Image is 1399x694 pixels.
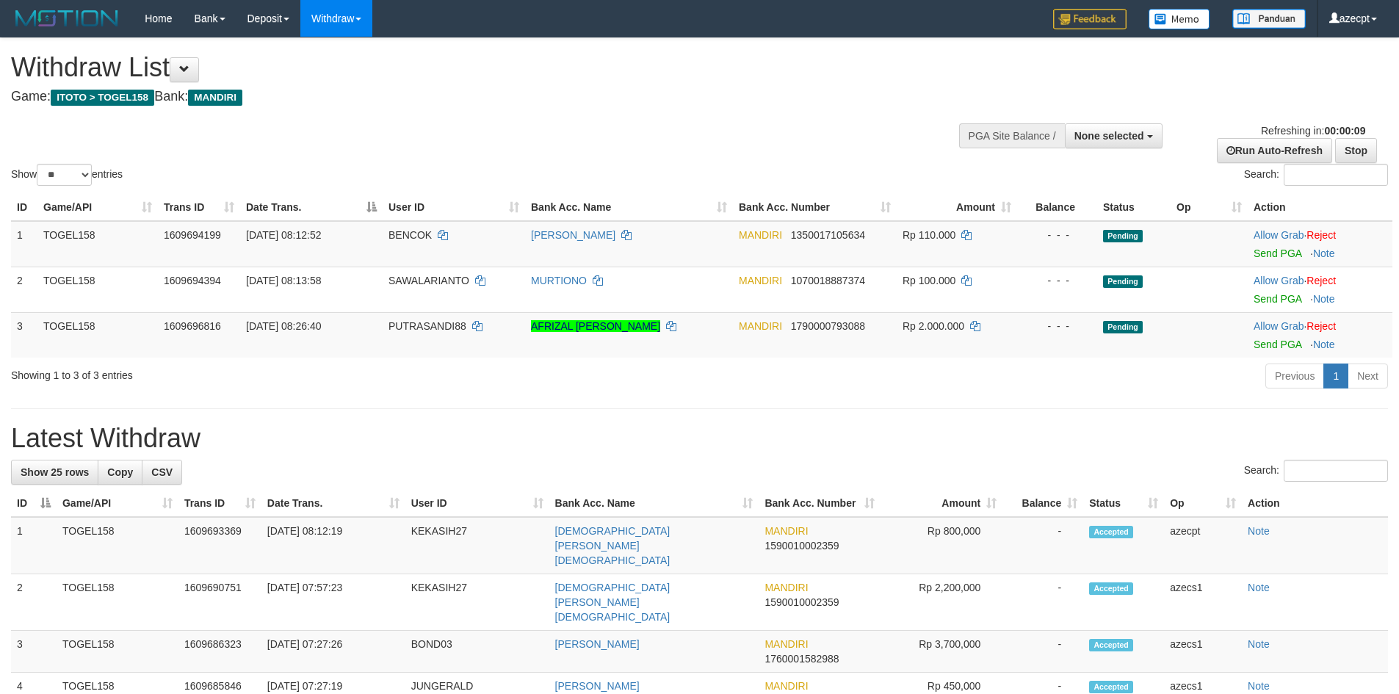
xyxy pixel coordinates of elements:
[739,229,782,241] span: MANDIRI
[57,631,178,673] td: TOGEL158
[1074,130,1144,142] span: None selected
[1324,125,1365,137] strong: 00:00:09
[903,229,955,241] span: Rp 110.000
[555,680,640,692] a: [PERSON_NAME]
[11,53,918,82] h1: Withdraw List
[1306,229,1336,241] a: Reject
[1002,574,1083,631] td: -
[881,490,1002,517] th: Amount: activate to sort column ascending
[37,312,158,358] td: TOGEL158
[555,525,670,566] a: [DEMOGRAPHIC_DATA][PERSON_NAME][DEMOGRAPHIC_DATA]
[759,490,881,517] th: Bank Acc. Number: activate to sort column ascending
[388,229,432,241] span: BENCOK
[1284,164,1388,186] input: Search:
[739,275,782,286] span: MANDIRI
[1335,138,1377,163] a: Stop
[1306,320,1336,332] a: Reject
[178,517,261,574] td: 1609693369
[1254,320,1306,332] span: ·
[1244,460,1388,482] label: Search:
[1232,9,1306,29] img: panduan.png
[739,320,782,332] span: MANDIRI
[178,490,261,517] th: Trans ID: activate to sort column ascending
[11,460,98,485] a: Show 25 rows
[37,221,158,267] td: TOGEL158
[764,680,808,692] span: MANDIRI
[1164,517,1242,574] td: azecpt
[1323,364,1348,388] a: 1
[405,631,549,673] td: BOND03
[37,164,92,186] select: Showentries
[1023,273,1091,288] div: - - -
[1248,312,1392,358] td: ·
[11,267,37,312] td: 2
[57,574,178,631] td: TOGEL158
[405,574,549,631] td: KEKASIH27
[959,123,1065,148] div: PGA Site Balance /
[11,362,572,383] div: Showing 1 to 3 of 3 entries
[261,631,405,673] td: [DATE] 07:27:26
[11,312,37,358] td: 3
[1306,275,1336,286] a: Reject
[11,574,57,631] td: 2
[1089,582,1133,595] span: Accepted
[164,229,221,241] span: 1609694199
[98,460,142,485] a: Copy
[1261,125,1365,137] span: Refreshing in:
[1002,517,1083,574] td: -
[1284,460,1388,482] input: Search:
[1248,680,1270,692] a: Note
[1023,228,1091,242] div: - - -
[164,275,221,286] span: 1609694394
[1254,320,1304,332] a: Allow Grab
[1164,631,1242,673] td: azecs1
[240,194,383,221] th: Date Trans.: activate to sort column descending
[903,275,955,286] span: Rp 100.000
[531,229,615,241] a: [PERSON_NAME]
[1248,525,1270,537] a: Note
[531,275,587,286] a: MURTIONO
[555,582,670,623] a: [DEMOGRAPHIC_DATA][PERSON_NAME][DEMOGRAPHIC_DATA]
[1083,490,1164,517] th: Status: activate to sort column ascending
[1313,339,1335,350] a: Note
[1254,339,1301,350] a: Send PGA
[1103,321,1143,333] span: Pending
[764,596,839,608] span: Copy 1590010002359 to clipboard
[21,466,89,478] span: Show 25 rows
[1313,247,1335,259] a: Note
[11,424,1388,453] h1: Latest Withdraw
[1065,123,1163,148] button: None selected
[11,221,37,267] td: 1
[178,574,261,631] td: 1609690751
[11,194,37,221] th: ID
[764,540,839,552] span: Copy 1590010002359 to clipboard
[1171,194,1248,221] th: Op: activate to sort column ascending
[11,164,123,186] label: Show entries
[1254,275,1304,286] a: Allow Grab
[11,7,123,29] img: MOTION_logo.png
[1244,164,1388,186] label: Search:
[57,490,178,517] th: Game/API: activate to sort column ascending
[791,320,865,332] span: Copy 1790000793088 to clipboard
[791,229,865,241] span: Copy 1350017105634 to clipboard
[1164,574,1242,631] td: azecs1
[1248,582,1270,593] a: Note
[1217,138,1332,163] a: Run Auto-Refresh
[1053,9,1127,29] img: Feedback.jpg
[764,525,808,537] span: MANDIRI
[1348,364,1388,388] a: Next
[1254,275,1306,286] span: ·
[1164,490,1242,517] th: Op: activate to sort column ascending
[11,517,57,574] td: 1
[405,490,549,517] th: User ID: activate to sort column ascending
[1313,293,1335,305] a: Note
[107,466,133,478] span: Copy
[555,638,640,650] a: [PERSON_NAME]
[881,631,1002,673] td: Rp 3,700,000
[37,267,158,312] td: TOGEL158
[1254,229,1306,241] span: ·
[1242,490,1388,517] th: Action
[1248,267,1392,312] td: ·
[261,517,405,574] td: [DATE] 08:12:19
[246,320,321,332] span: [DATE] 08:26:40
